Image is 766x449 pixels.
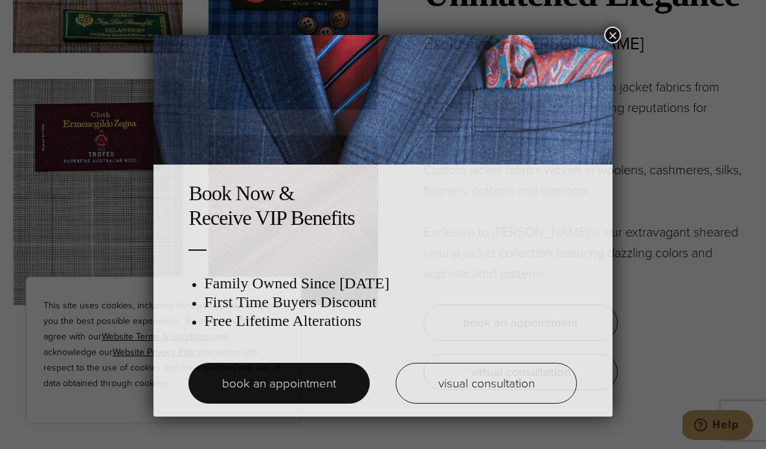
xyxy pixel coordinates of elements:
[188,363,370,404] a: book an appointment
[396,363,577,404] a: visual consultation
[188,181,577,231] h2: Book Now & Receive VIP Benefits
[604,27,621,43] button: Close
[204,293,577,312] h3: First Time Buyers Discount
[204,274,577,293] h3: Family Owned Since [DATE]
[204,312,577,330] h3: Free Lifetime Alterations
[30,9,56,21] span: Help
